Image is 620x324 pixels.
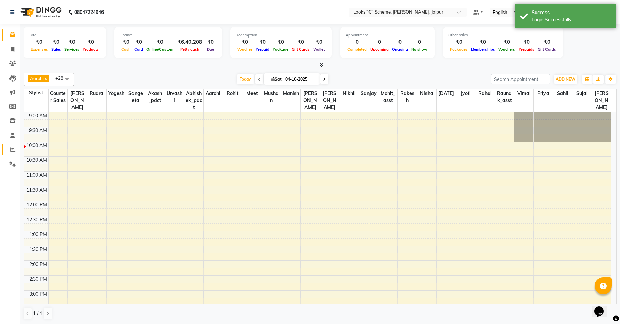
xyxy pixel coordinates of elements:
span: Sat [269,77,283,82]
div: ₹0 [29,38,50,46]
span: Aarohi [30,76,44,81]
span: Gift Cards [290,47,312,52]
span: Sales [50,47,63,52]
iframe: chat widget [592,297,613,317]
div: 10:30 AM [25,157,48,164]
div: ₹0 [497,38,517,46]
div: ₹0 [145,38,175,46]
button: ADD NEW [554,75,577,84]
b: 08047224946 [74,3,104,22]
span: +28 [55,75,68,81]
span: Manish [281,89,300,98]
span: Vouchers [497,47,517,52]
div: Other sales [448,32,558,38]
img: logo [17,3,63,22]
span: 1 / 1 [33,310,42,317]
span: Akash_pdct [145,89,165,105]
div: ₹0 [236,38,254,46]
a: x [44,76,47,81]
span: Completed [346,47,368,52]
div: ₹0 [312,38,326,46]
span: Memberships [469,47,497,52]
div: ₹0 [469,38,497,46]
span: Abhishek_pdct [184,89,204,112]
span: Cash [120,47,132,52]
span: Card [132,47,145,52]
span: Prepaid [254,47,271,52]
span: Wallet [312,47,326,52]
span: Package [271,47,290,52]
span: Yogesh [107,89,126,98]
span: sangeeta [126,89,145,105]
span: No show [410,47,429,52]
span: Rahul [475,89,495,98]
span: Upcoming [368,47,390,52]
span: Nikhil [339,89,359,98]
div: ₹0 [448,38,469,46]
span: [DATE] [437,89,456,98]
div: ₹0 [50,38,63,46]
div: 0 [346,38,368,46]
div: Login Successfully. [532,16,611,23]
div: 12:00 PM [25,201,48,208]
span: Products [81,47,100,52]
div: ₹0 [205,38,216,46]
span: Sanjay [359,89,378,98]
span: Expenses [29,47,50,52]
span: Urvashi [165,89,184,105]
span: Online/Custom [145,47,175,52]
div: ₹6,40,208 [175,38,205,46]
span: Petty cash [179,47,201,52]
span: Aarohi [204,89,223,98]
span: [PERSON_NAME] [68,89,87,112]
div: 2:00 PM [28,261,48,268]
span: [PERSON_NAME] [320,89,339,112]
div: 2:30 PM [28,276,48,283]
span: Raunak_asst [495,89,514,105]
div: 0 [410,38,429,46]
span: Rohit [223,89,242,98]
input: 2025-10-04 [283,74,317,84]
span: Due [205,47,216,52]
div: ₹0 [132,38,145,46]
span: Sujal [572,89,592,98]
div: 12:30 PM [25,216,48,223]
span: Nisha [417,89,436,98]
span: sahil [553,89,572,98]
div: Stylist [24,89,48,96]
span: [PERSON_NAME] [301,89,320,112]
div: 0 [390,38,410,46]
div: Appointment [346,32,429,38]
div: 0 [368,38,390,46]
div: 9:00 AM [28,112,48,119]
span: Today [237,74,254,84]
div: ₹0 [63,38,81,46]
span: ADD NEW [556,77,575,82]
span: Meet [242,89,262,98]
span: Mushan [262,89,281,105]
div: 1:00 PM [28,231,48,238]
div: Redemption [236,32,326,38]
span: Gift Cards [536,47,558,52]
div: ₹0 [517,38,536,46]
div: ₹0 [271,38,290,46]
span: Services [63,47,81,52]
div: Finance [120,32,216,38]
span: Voucher [236,47,254,52]
div: ₹0 [290,38,312,46]
div: ₹0 [81,38,100,46]
span: Prepaids [517,47,536,52]
div: 9:30 AM [28,127,48,134]
div: ₹0 [254,38,271,46]
div: ₹0 [120,38,132,46]
span: Rudra [87,89,107,98]
span: Rakesh [398,89,417,105]
span: Packages [448,47,469,52]
div: 11:30 AM [25,186,48,194]
span: Mohit_asst [378,89,397,105]
div: Total [29,32,100,38]
div: ₹0 [536,38,558,46]
div: 10:00 AM [25,142,48,149]
span: Counter Sales [49,89,68,105]
span: Priya [534,89,553,98]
